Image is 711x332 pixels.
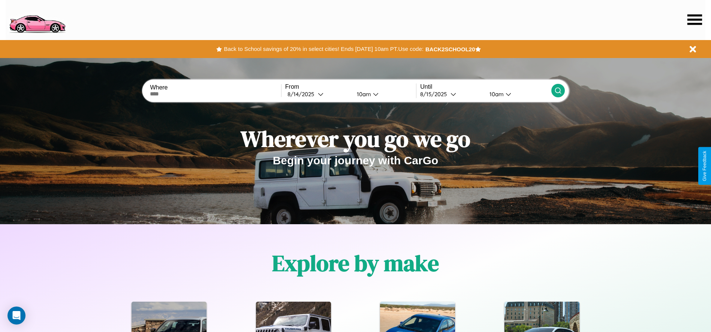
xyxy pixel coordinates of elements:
[287,91,318,98] div: 8 / 14 / 2025
[285,90,351,98] button: 8/14/2025
[702,151,707,181] div: Give Feedback
[420,91,451,98] div: 8 / 15 / 2025
[425,46,475,52] b: BACK2SCHOOL20
[7,307,25,325] div: Open Intercom Messenger
[285,83,416,90] label: From
[351,90,416,98] button: 10am
[222,44,425,54] button: Back to School savings of 20% in select cities! Ends [DATE] 10am PT.Use code:
[272,248,439,278] h1: Explore by make
[353,91,373,98] div: 10am
[483,90,551,98] button: 10am
[6,4,69,35] img: logo
[150,84,281,91] label: Where
[486,91,506,98] div: 10am
[420,83,551,90] label: Until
